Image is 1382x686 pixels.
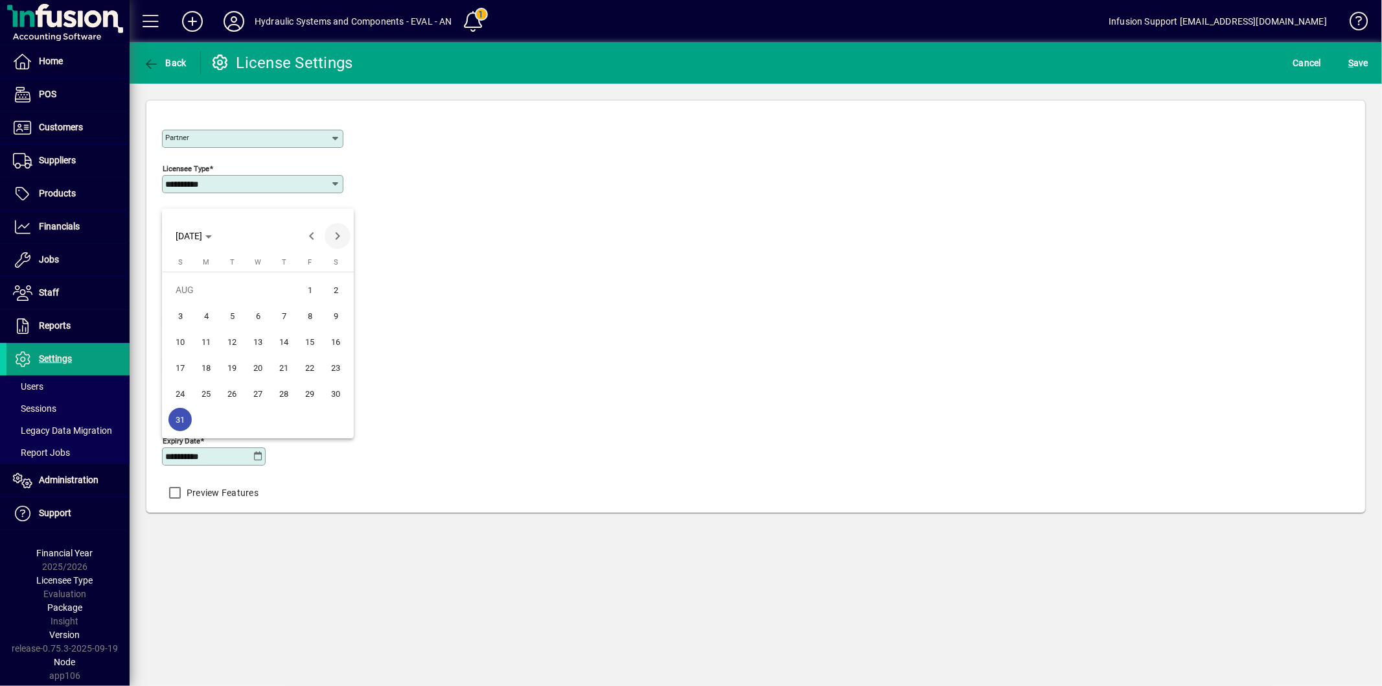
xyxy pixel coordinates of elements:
button: Sat Aug 02 2025 [323,277,349,303]
button: Fri Aug 22 2025 [297,355,323,381]
span: W [255,258,261,266]
span: 10 [168,330,192,353]
button: Fri Aug 08 2025 [297,303,323,329]
span: 5 [220,304,244,327]
span: 18 [194,356,218,379]
button: Sun Aug 10 2025 [167,329,193,355]
button: Fri Aug 15 2025 [297,329,323,355]
span: 31 [168,408,192,431]
button: Mon Aug 25 2025 [193,381,219,407]
span: 13 [246,330,270,353]
span: 3 [168,304,192,327]
span: 14 [272,330,295,353]
button: Wed Aug 13 2025 [245,329,271,355]
button: Sun Aug 24 2025 [167,381,193,407]
span: 28 [272,382,295,405]
button: Thu Aug 07 2025 [271,303,297,329]
span: 20 [246,356,270,379]
button: Sun Aug 31 2025 [167,407,193,432]
button: Thu Aug 28 2025 [271,381,297,407]
span: 9 [324,304,347,327]
span: 24 [168,382,192,405]
button: Fri Aug 01 2025 [297,277,323,303]
span: T [230,258,235,266]
span: 17 [168,356,192,379]
span: 6 [246,304,270,327]
span: 16 [324,330,347,353]
span: T [282,258,286,266]
span: 4 [194,304,218,327]
span: 19 [220,356,244,379]
span: 11 [194,330,218,353]
button: Next month [325,223,351,249]
button: Mon Aug 04 2025 [193,303,219,329]
button: Sun Aug 03 2025 [167,303,193,329]
button: Tue Aug 19 2025 [219,355,245,381]
span: [DATE] [176,231,202,241]
button: Sun Aug 17 2025 [167,355,193,381]
button: Fri Aug 29 2025 [297,381,323,407]
span: 2 [324,278,347,302]
button: Tue Aug 05 2025 [219,303,245,329]
span: 26 [220,382,244,405]
span: 15 [298,330,321,353]
button: Thu Aug 14 2025 [271,329,297,355]
span: 25 [194,382,218,405]
button: Previous month [299,223,325,249]
button: Sat Aug 30 2025 [323,381,349,407]
button: Mon Aug 11 2025 [193,329,219,355]
td: AUG [167,277,297,303]
button: Wed Aug 20 2025 [245,355,271,381]
span: S [178,258,183,266]
span: F [308,258,312,266]
button: Sat Aug 23 2025 [323,355,349,381]
span: 12 [220,330,244,353]
button: Wed Aug 27 2025 [245,381,271,407]
span: M [203,258,209,266]
button: Thu Aug 21 2025 [271,355,297,381]
span: S [334,258,338,266]
button: Mon Aug 18 2025 [193,355,219,381]
button: Tue Aug 12 2025 [219,329,245,355]
span: 8 [298,304,321,327]
button: Choose month and year [170,224,217,248]
span: 23 [324,356,347,379]
button: Tue Aug 26 2025 [219,381,245,407]
button: Wed Aug 06 2025 [245,303,271,329]
span: 21 [272,356,295,379]
span: 1 [298,278,321,302]
span: 29 [298,382,321,405]
span: 27 [246,382,270,405]
span: 30 [324,382,347,405]
span: 22 [298,356,321,379]
button: Sat Aug 16 2025 [323,329,349,355]
button: Sat Aug 09 2025 [323,303,349,329]
span: 7 [272,304,295,327]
